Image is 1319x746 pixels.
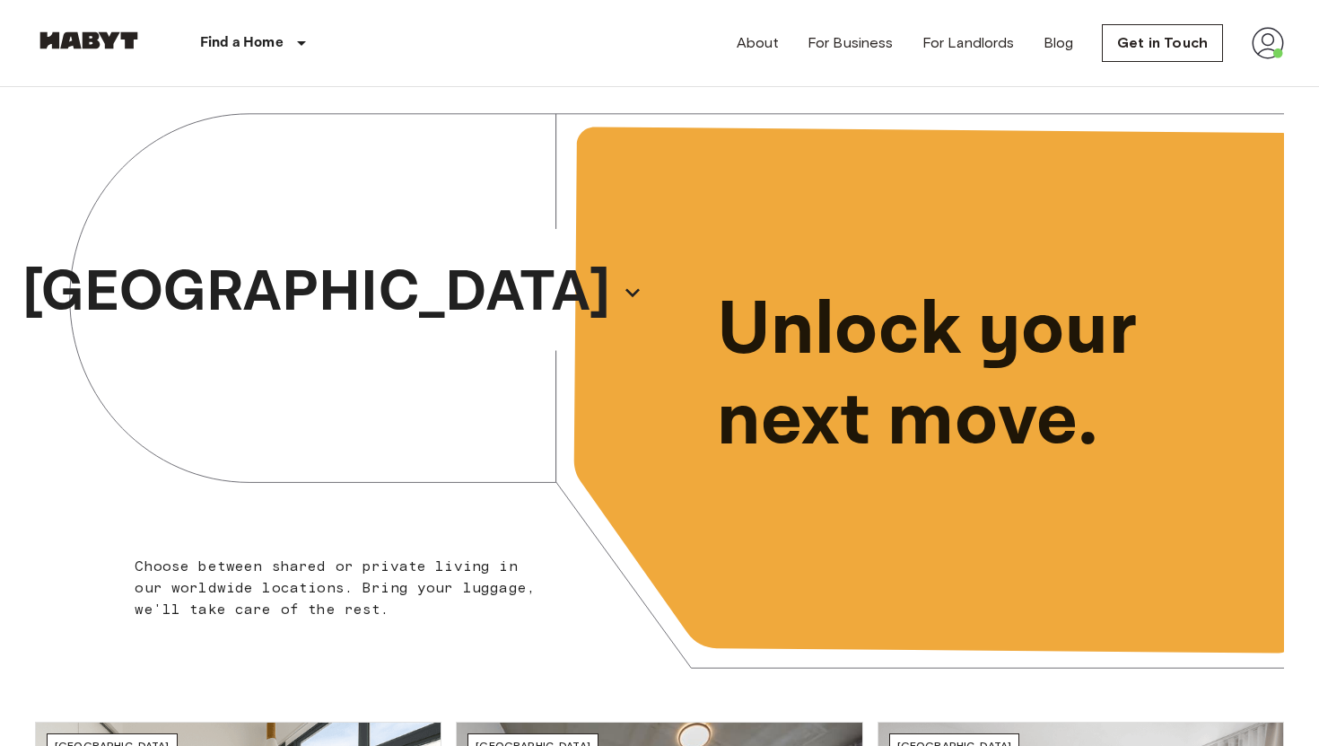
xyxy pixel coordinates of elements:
[737,32,779,54] a: About
[200,32,284,54] p: Find a Home
[922,32,1015,54] a: For Landlords
[22,250,611,336] p: [GEOGRAPHIC_DATA]
[1252,27,1284,59] img: avatar
[808,32,894,54] a: For Business
[135,556,546,620] p: Choose between shared or private living in our worldwide locations. Bring your luggage, we'll tak...
[15,244,651,341] button: [GEOGRAPHIC_DATA]
[717,285,1255,467] p: Unlock your next move.
[1102,24,1223,62] a: Get in Touch
[1044,32,1074,54] a: Blog
[35,31,143,49] img: Habyt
